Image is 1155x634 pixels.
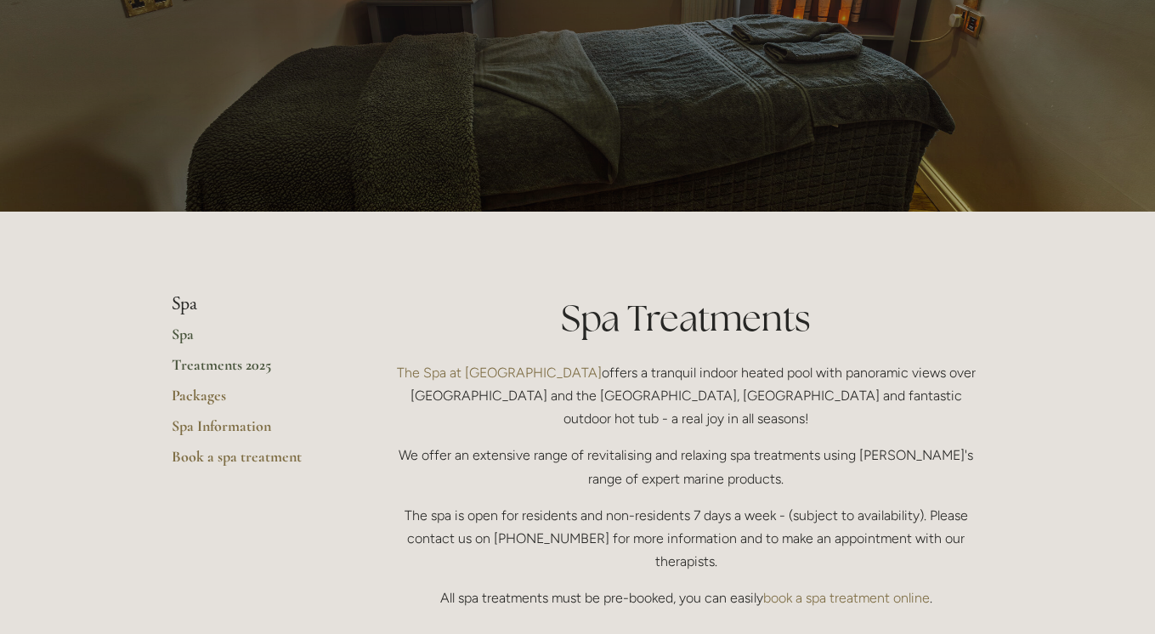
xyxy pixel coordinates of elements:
[388,361,984,431] p: offers a tranquil indoor heated pool with panoramic views over [GEOGRAPHIC_DATA] and the [GEOGRAP...
[172,416,334,447] a: Spa Information
[388,504,984,574] p: The spa is open for residents and non-residents 7 days a week - (subject to availability). Please...
[388,444,984,490] p: We offer an extensive range of revitalising and relaxing spa treatments using [PERSON_NAME]'s ran...
[763,590,930,606] a: book a spa treatment online
[172,447,334,478] a: Book a spa treatment
[172,355,334,386] a: Treatments 2025
[172,325,334,355] a: Spa
[172,386,334,416] a: Packages
[397,365,602,381] a: The Spa at [GEOGRAPHIC_DATA]
[388,293,984,343] h1: Spa Treatments
[388,586,984,609] p: All spa treatments must be pre-booked, you can easily .
[172,293,334,315] li: Spa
